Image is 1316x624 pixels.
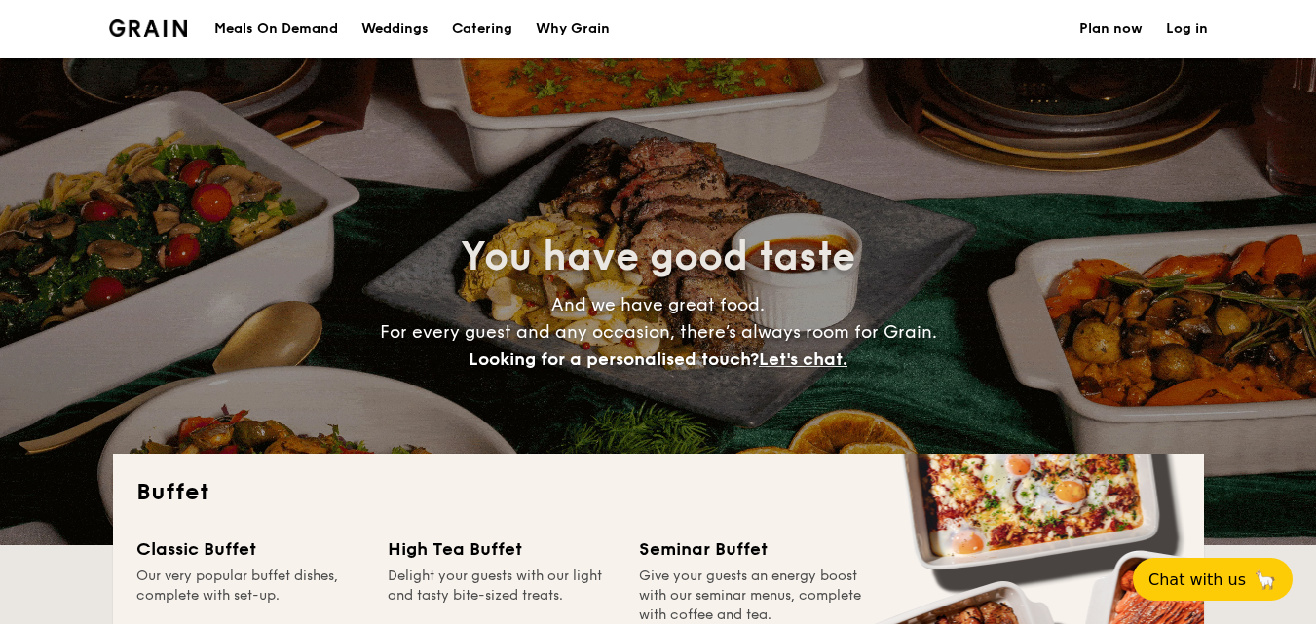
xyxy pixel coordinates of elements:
span: Let's chat. [759,349,847,370]
span: 🦙 [1254,569,1277,591]
span: And we have great food. For every guest and any occasion, there’s always room for Grain. [380,294,937,370]
span: Looking for a personalised touch? [469,349,759,370]
span: Chat with us [1148,570,1246,589]
div: High Tea Buffet [388,535,616,563]
div: Seminar Buffet [639,535,867,563]
img: Grain [109,19,188,37]
button: Chat with us🦙 [1133,558,1293,601]
div: Classic Buffet [136,535,364,563]
h2: Buffet [136,477,1181,508]
span: You have good taste [461,234,855,280]
a: Logotype [109,19,188,37]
